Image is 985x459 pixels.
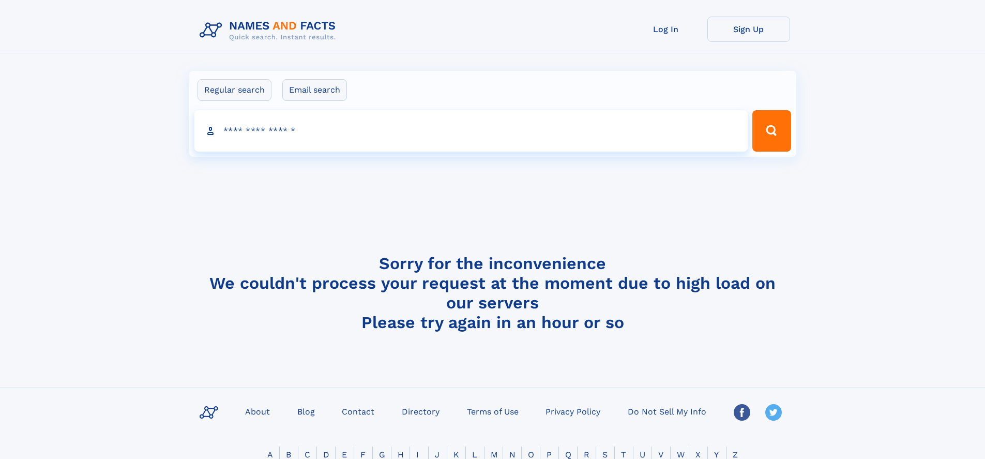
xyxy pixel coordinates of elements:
label: Regular search [198,79,271,101]
a: Sign Up [707,17,790,42]
img: Facebook [734,404,750,421]
a: Do Not Sell My Info [624,404,710,419]
a: Privacy Policy [541,404,604,419]
a: Directory [398,404,444,419]
input: search input [194,110,748,152]
a: Terms of Use [463,404,523,419]
h4: Sorry for the inconvenience We couldn't process your request at the moment due to high load on ou... [195,254,790,332]
img: Logo Names and Facts [195,17,344,45]
a: Log In [625,17,707,42]
a: About [241,404,274,419]
a: Blog [293,404,319,419]
a: Contact [338,404,378,419]
img: Twitter [765,404,782,421]
label: Email search [282,79,347,101]
button: Search Button [752,110,791,152]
